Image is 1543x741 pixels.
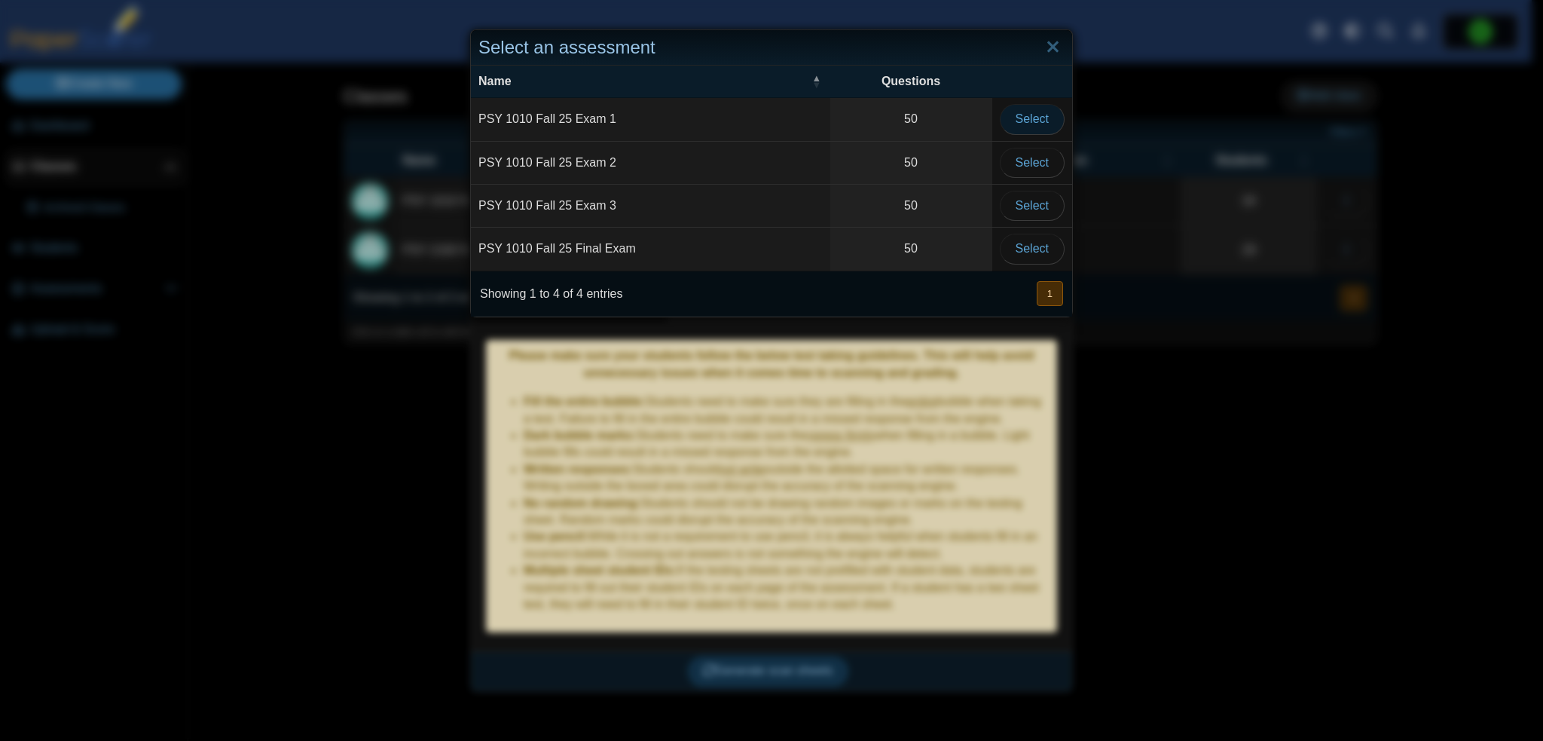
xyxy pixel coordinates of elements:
a: 50 [830,142,992,184]
span: Questions [881,75,940,87]
td: PSY 1010 Fall 25 Exam 3 [471,185,830,228]
span: Select [1016,199,1049,212]
a: 50 [830,228,992,270]
a: Close [1041,35,1065,60]
button: Select [1000,234,1065,264]
td: PSY 1010 Fall 25 Final Exam [471,228,830,271]
button: Select [1000,104,1065,134]
button: Select [1000,148,1065,178]
div: Select an assessment [471,30,1072,66]
span: Select [1016,242,1049,255]
span: Select [1016,156,1049,169]
span: Name [478,75,512,87]
nav: pagination [1035,281,1063,306]
a: 50 [830,98,992,140]
button: Select [1000,191,1065,221]
div: Showing 1 to 4 of 4 entries [471,271,622,317]
a: 50 [830,185,992,227]
button: 1 [1037,281,1063,306]
span: Name : Activate to invert sorting [812,66,821,97]
td: PSY 1010 Fall 25 Exam 2 [471,142,830,185]
span: Select [1016,112,1049,125]
td: PSY 1010 Fall 25 Exam 1 [471,98,830,141]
